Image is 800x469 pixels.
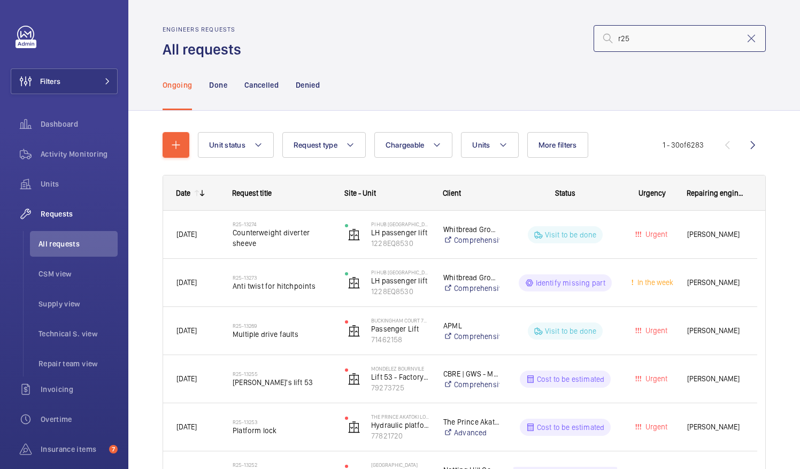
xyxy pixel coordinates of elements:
[294,141,337,149] span: Request type
[176,374,197,383] span: [DATE]
[443,417,499,427] p: The Prince Akatoki London
[643,230,667,239] span: Urgent
[371,324,429,334] p: Passenger Lift
[163,80,192,90] p: Ongoing
[233,329,331,340] span: Multiple drive faults
[39,239,118,249] span: All requests
[41,119,118,129] span: Dashboard
[233,419,331,425] h2: R25-13253
[443,235,499,245] a: Comprehensive
[233,377,331,388] span: [PERSON_NAME]'s lift 53
[539,141,577,149] span: More filters
[643,374,667,383] span: Urgent
[594,25,766,52] input: Search by request number or quote number
[371,462,429,468] p: [GEOGRAPHIC_DATA]
[663,141,704,149] span: 1 - 30 6283
[296,80,320,90] p: Denied
[209,141,245,149] span: Unit status
[198,132,274,158] button: Unit status
[176,326,197,335] span: [DATE]
[233,462,331,468] h2: R25-13252
[348,325,360,337] img: elevator.svg
[371,275,429,286] p: LH passenger lift
[545,326,597,336] p: Visit to be done
[233,322,331,329] h2: R25-13269
[176,189,190,197] div: Date
[371,382,429,393] p: 79273725
[443,224,499,235] p: Whitbread Group PLC
[443,320,499,331] p: APML
[348,373,360,386] img: elevator.svg
[371,413,429,420] p: The Prince Akatoki London
[233,221,331,227] h2: R25-13274
[163,40,248,59] h1: All requests
[545,229,597,240] p: Visit to be done
[371,269,429,275] p: PI Hub [GEOGRAPHIC_DATA], [GEOGRAPHIC_DATA]
[233,281,331,291] span: Anti twist for hitchpoints
[371,221,429,227] p: PI Hub [GEOGRAPHIC_DATA], [GEOGRAPHIC_DATA]
[687,228,744,241] span: [PERSON_NAME]
[371,334,429,345] p: 71462158
[41,444,105,455] span: Insurance items
[687,373,744,385] span: [PERSON_NAME]
[371,430,429,441] p: 77821720
[348,228,360,241] img: elevator.svg
[443,427,499,438] a: Advanced
[680,141,687,149] span: of
[443,272,499,283] p: Whitbread Group PLC
[386,141,425,149] span: Chargeable
[374,132,453,158] button: Chargeable
[233,274,331,281] h2: R25-13273
[537,374,605,385] p: Cost to be estimated
[536,278,606,288] p: Identify missing part
[371,420,429,430] p: Hydraulic platform lift
[371,317,429,324] p: Buckingham Court 75-83 [GEOGRAPHIC_DATA]
[41,209,118,219] span: Requests
[555,189,575,197] span: Status
[687,189,744,197] span: Repairing engineer
[537,422,605,433] p: Cost to be estimated
[527,132,588,158] button: More filters
[348,276,360,289] img: elevator.svg
[371,365,429,372] p: Mondelez Bournvile
[163,26,248,33] h2: Engineers requests
[443,283,499,294] a: Comprehensive
[232,189,272,197] span: Request title
[443,368,499,379] p: CBRE | GWS - Mondelez
[41,179,118,189] span: Units
[233,371,331,377] h2: R25-13255
[639,189,666,197] span: Urgency
[371,372,429,382] p: Lift 53 - Factory - [GEOGRAPHIC_DATA]
[687,276,744,289] span: [PERSON_NAME]
[233,425,331,436] span: Platform lock
[176,422,197,431] span: [DATE]
[348,421,360,434] img: elevator.svg
[461,132,518,158] button: Units
[176,278,197,287] span: [DATE]
[176,230,197,239] span: [DATE]
[41,149,118,159] span: Activity Monitoring
[371,238,429,249] p: 1228EQ8530
[443,331,499,342] a: Comprehensive
[109,445,118,453] span: 7
[371,227,429,238] p: LH passenger lift
[40,76,60,87] span: Filters
[687,421,744,433] span: [PERSON_NAME]
[472,141,490,149] span: Units
[11,68,118,94] button: Filters
[371,286,429,297] p: 1228EQ8530
[39,298,118,309] span: Supply view
[687,325,744,337] span: [PERSON_NAME]
[39,268,118,279] span: CSM view
[643,422,667,431] span: Urgent
[443,189,461,197] span: Client
[209,80,227,90] p: Done
[244,80,279,90] p: Cancelled
[39,358,118,369] span: Repair team view
[41,414,118,425] span: Overtime
[635,278,673,287] span: In the week
[643,326,667,335] span: Urgent
[344,189,376,197] span: Site - Unit
[233,227,331,249] span: Counterweight diverter sheeve
[443,379,499,390] a: Comprehensive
